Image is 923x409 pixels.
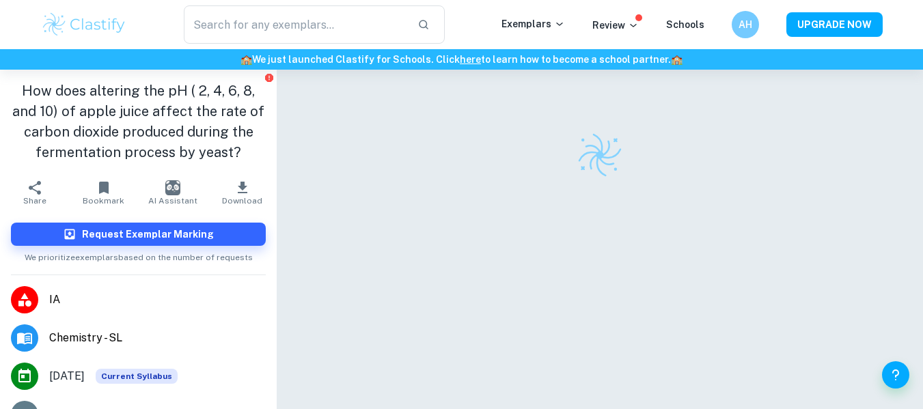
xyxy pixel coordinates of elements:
button: AH [732,11,759,38]
h6: Request Exemplar Marking [82,227,214,242]
span: 🏫 [671,54,683,65]
h6: We just launched Clastify for Schools. Click to learn how to become a school partner. [3,52,920,67]
a: Schools [666,19,704,30]
img: Clastify logo [41,11,128,38]
img: AI Assistant [165,180,180,195]
h1: How does altering the pH ( 2, 4, 6, 8, and 10) of apple juice affect the rate of carbon dioxide p... [11,81,266,163]
span: Chemistry - SL [49,330,266,346]
span: Share [23,196,46,206]
button: Bookmark [69,173,138,212]
span: AI Assistant [148,196,197,206]
span: IA [49,292,266,308]
span: 🏫 [240,54,252,65]
p: Review [592,18,639,33]
button: UPGRADE NOW [786,12,883,37]
span: [DATE] [49,368,85,384]
span: We prioritize exemplars based on the number of requests [25,246,253,264]
button: AI Assistant [139,173,208,212]
button: Download [208,173,277,212]
img: Clastify logo [576,131,624,179]
input: Search for any exemplars... [184,5,407,44]
span: Current Syllabus [96,369,178,384]
div: This exemplar is based on the current syllabus. Feel free to refer to it for inspiration/ideas wh... [96,369,178,384]
span: Download [222,196,262,206]
button: Help and Feedback [882,361,909,389]
a: here [460,54,481,65]
button: Report issue [264,72,274,83]
p: Exemplars [501,16,565,31]
button: Request Exemplar Marking [11,223,266,246]
span: Bookmark [83,196,124,206]
h6: AH [737,17,753,32]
